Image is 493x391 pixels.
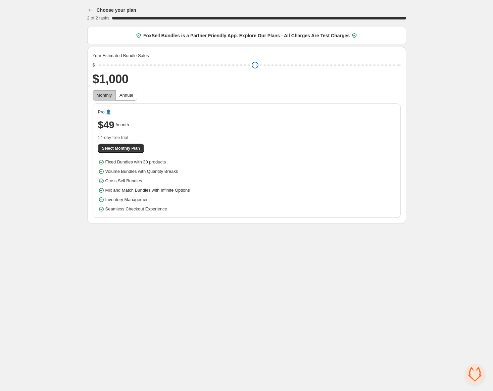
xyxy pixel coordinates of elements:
span: 2 of 2 tasks [87,15,109,20]
span: Your Estimated Bundle Sales [93,52,149,59]
span: Inventory Management [105,196,150,203]
h2: $1,000 [93,71,401,87]
span: Cross Sell Bundles [105,178,142,184]
span: Mix and Match Bundles with Infinite Options [105,187,190,194]
span: $49 [98,118,114,132]
button: Annual [115,90,137,101]
span: Pro 👤 [98,109,111,115]
button: Monthly [93,90,116,101]
span: Volume Bundles with Quantity Breaks [105,168,178,175]
button: Select Monthly Plan [98,144,144,153]
span: Monthly [97,93,112,98]
span: 14-day free trial [98,134,395,141]
span: Select Monthly Plan [102,146,140,151]
span: Seamless Checkout Experience [105,206,167,212]
div: $ [93,62,95,68]
span: Fixed Bundles with 30 products [105,159,166,165]
h3: Choose your plan [97,7,136,13]
span: /month [116,121,129,128]
span: FoxSell Bundles is a Partner Friendly App. Explore Our Plans - All Charges Are Test Charges [143,32,350,39]
span: Annual [119,93,133,98]
a: Open chat [465,364,485,384]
